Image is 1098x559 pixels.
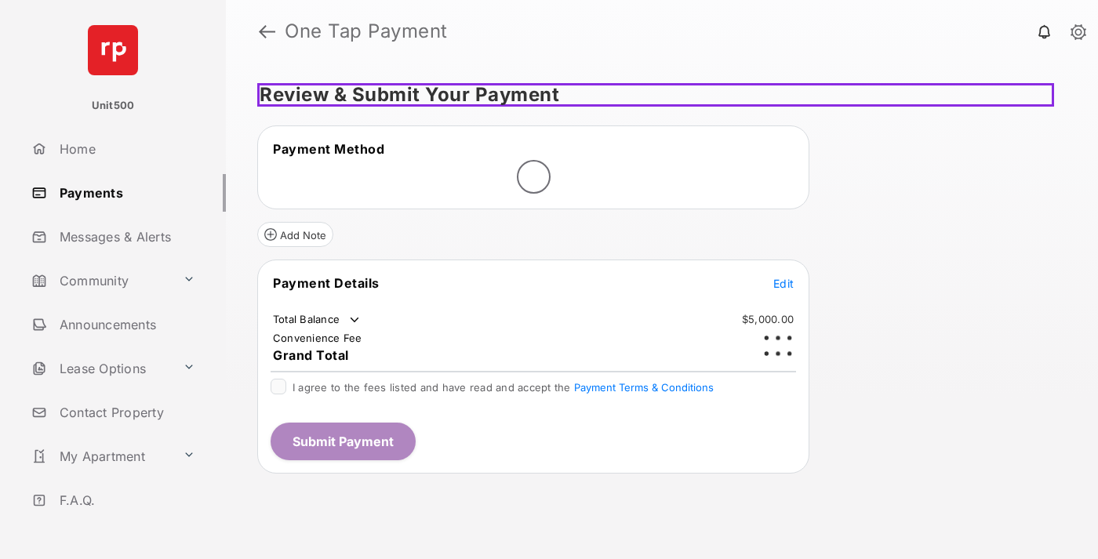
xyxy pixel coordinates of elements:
button: Edit [773,275,794,291]
a: Community [25,262,176,299]
span: Grand Total [273,347,349,363]
a: F.A.Q. [25,481,226,519]
span: Payment Details [273,275,380,291]
a: Announcements [25,306,226,343]
td: Total Balance [272,312,362,328]
span: Payment Method [273,141,384,157]
a: Home [25,130,226,168]
a: Messages & Alerts [25,218,226,256]
h5: Review & Submit Your Payment [257,83,1054,107]
span: I agree to the fees listed and have read and accept the [293,381,714,394]
a: Payments [25,174,226,212]
span: Edit [773,277,794,290]
p: Unit500 [92,98,135,114]
strong: One Tap Payment [285,22,448,41]
td: Convenience Fee [272,331,363,345]
img: svg+xml;base64,PHN2ZyB4bWxucz0iaHR0cDovL3d3dy53My5vcmcvMjAwMC9zdmciIHdpZHRoPSI2NCIgaGVpZ2h0PSI2NC... [88,25,138,75]
a: Contact Property [25,394,226,431]
a: My Apartment [25,437,176,475]
a: Lease Options [25,350,176,387]
button: Submit Payment [271,423,416,460]
button: I agree to the fees listed and have read and accept the [574,381,714,394]
td: $5,000.00 [741,312,794,326]
button: Add Note [257,222,333,247]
